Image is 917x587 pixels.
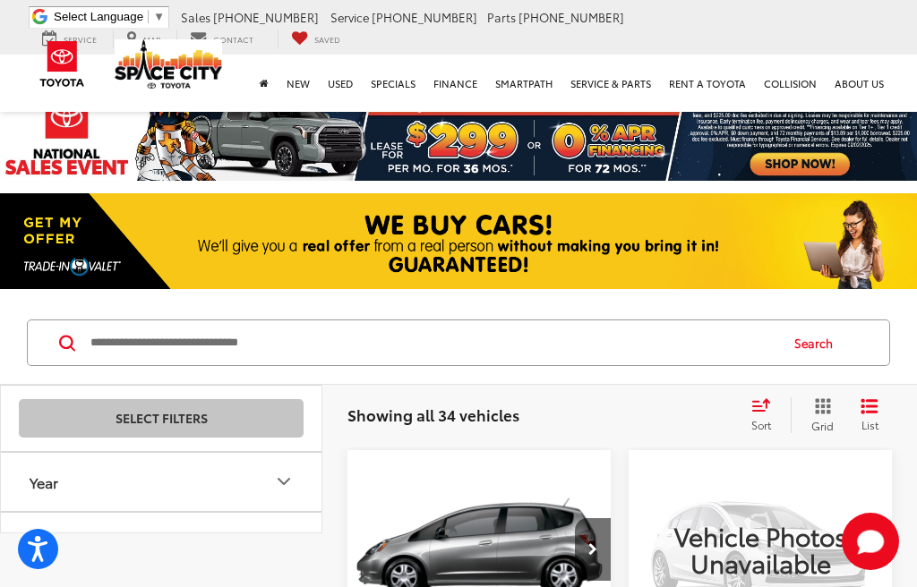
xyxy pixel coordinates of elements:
[29,30,110,48] a: Service
[755,55,826,112] a: Collision
[213,9,319,25] span: [PHONE_NUMBER]
[54,10,143,23] span: Select Language
[842,513,899,570] svg: Start Chat
[777,320,859,365] button: Search
[30,473,58,490] div: Year
[861,417,878,432] span: List
[742,397,791,433] button: Select sort value
[278,30,354,48] a: My Saved Vehicles
[1,513,323,571] button: Make
[213,33,253,45] span: Contact
[424,55,486,112] a: Finance
[362,55,424,112] a: Specials
[251,55,278,112] a: Home
[791,397,847,433] button: Grid View
[19,399,304,438] button: Select Filters
[115,39,222,89] img: Space City Toyota
[660,55,755,112] a: Rent a Toyota
[811,418,834,433] span: Grid
[153,10,165,23] span: ▼
[561,55,660,112] a: Service & Parts
[89,321,777,364] input: Search by Make, Model, or Keyword
[278,55,319,112] a: New
[143,33,160,45] span: Map
[518,9,624,25] span: [PHONE_NUMBER]
[486,55,561,112] a: SmartPath
[319,55,362,112] a: Used
[29,35,96,93] img: Toyota
[64,33,97,45] span: Service
[273,531,295,552] div: Make
[181,9,210,25] span: Sales
[148,10,149,23] span: ​
[273,471,295,492] div: Year
[1,453,323,511] button: YearYear
[751,417,771,432] span: Sort
[54,10,165,23] a: Select Language​
[847,397,892,433] button: List View
[842,513,899,570] button: Toggle Chat Window
[347,404,519,425] span: Showing all 34 vehicles
[113,30,174,48] a: Map
[575,518,611,581] button: Next image
[330,9,369,25] span: Service
[487,9,516,25] span: Parts
[176,30,267,48] a: Contact
[314,33,340,45] span: Saved
[826,55,893,112] a: About Us
[372,9,477,25] span: [PHONE_NUMBER]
